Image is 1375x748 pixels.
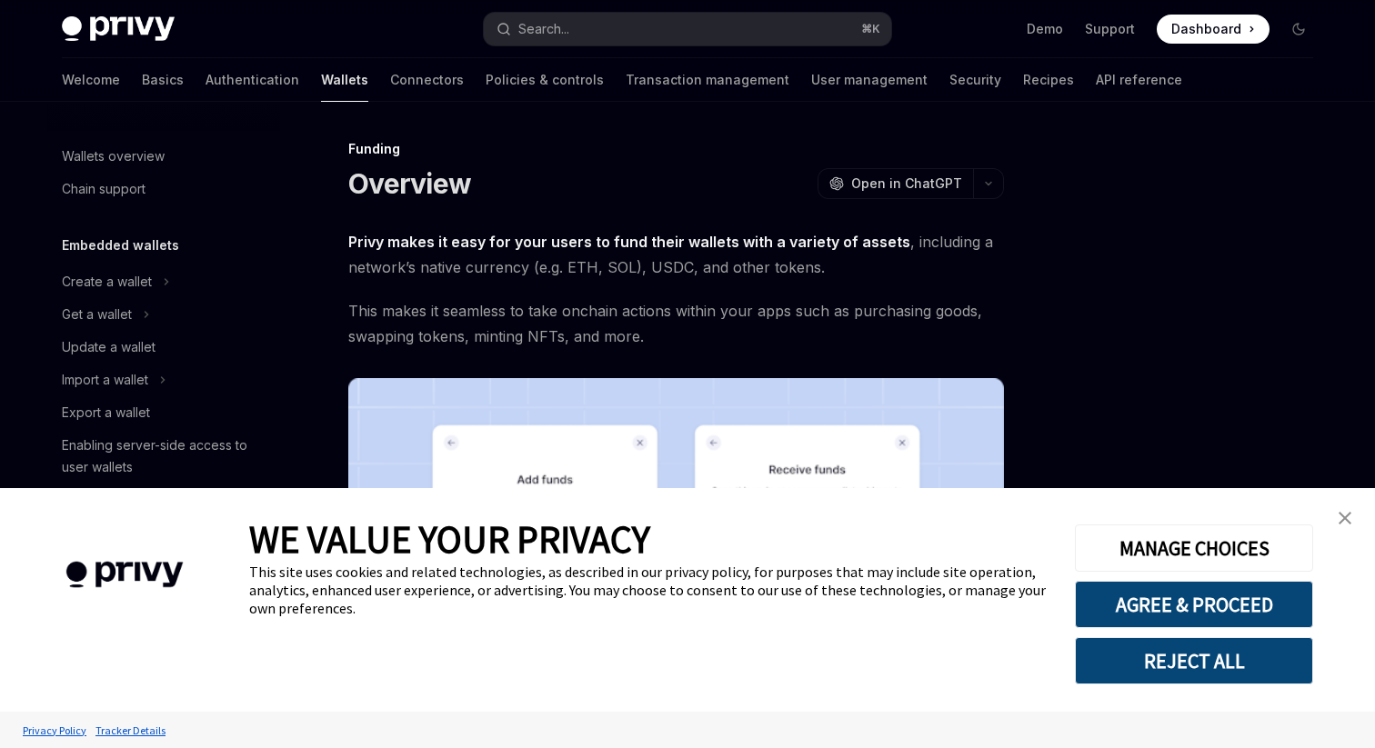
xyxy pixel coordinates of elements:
a: Support [1085,20,1135,38]
a: Wallets [321,58,368,102]
div: Update a wallet [62,336,156,358]
a: Dashboard [1157,15,1270,44]
button: Import a wallet [47,364,280,396]
img: dark logo [62,16,175,42]
a: Enabling offline actions with user wallets [47,484,280,538]
img: company logo [27,535,222,614]
button: REJECT ALL [1075,637,1313,684]
div: Import a wallet [62,369,148,391]
h5: Embedded wallets [62,234,179,256]
button: MANAGE CHOICES [1075,524,1313,572]
a: Security [949,58,1001,102]
div: Funding [348,140,1004,158]
button: Toggle dark mode [1284,15,1313,44]
h1: Overview [348,167,471,200]
strong: Privy makes it easy for your users to fund their wallets with a variety of assets [348,233,910,251]
a: Authentication [206,58,299,102]
span: Dashboard [1171,20,1241,38]
a: Export a wallet [47,396,280,429]
span: , including a network’s native currency (e.g. ETH, SOL), USDC, and other tokens. [348,229,1004,280]
button: Open in ChatGPT [818,168,973,199]
span: ⌘ K [861,22,880,36]
a: Wallets overview [47,140,280,173]
div: Search... [518,18,569,40]
button: Search...⌘K [484,13,891,45]
a: Chain support [47,173,280,205]
button: Get a wallet [47,298,280,331]
a: Update a wallet [47,331,280,364]
a: Privacy Policy [18,714,91,746]
a: close banner [1327,500,1363,536]
a: Demo [1027,20,1063,38]
a: Policies & controls [486,58,604,102]
div: Wallets overview [62,145,165,167]
span: Open in ChatGPT [851,175,962,193]
img: close banner [1339,512,1351,524]
a: Transaction management [626,58,789,102]
span: This makes it seamless to take onchain actions within your apps such as purchasing goods, swappin... [348,298,1004,349]
span: WE VALUE YOUR PRIVACY [249,515,650,563]
a: User management [811,58,928,102]
div: Create a wallet [62,271,152,293]
div: Enabling server-side access to user wallets [62,434,269,478]
a: Tracker Details [91,714,170,746]
div: Get a wallet [62,304,132,325]
button: Create a wallet [47,265,280,298]
a: Connectors [390,58,464,102]
div: This site uses cookies and related technologies, as described in our privacy policy, for purposes... [249,563,1048,617]
div: Export a wallet [62,402,150,424]
a: Enabling server-side access to user wallets [47,429,280,484]
a: Welcome [62,58,120,102]
button: AGREE & PROCEED [1075,581,1313,628]
a: API reference [1096,58,1182,102]
a: Basics [142,58,184,102]
a: Recipes [1023,58,1074,102]
div: Chain support [62,178,146,200]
